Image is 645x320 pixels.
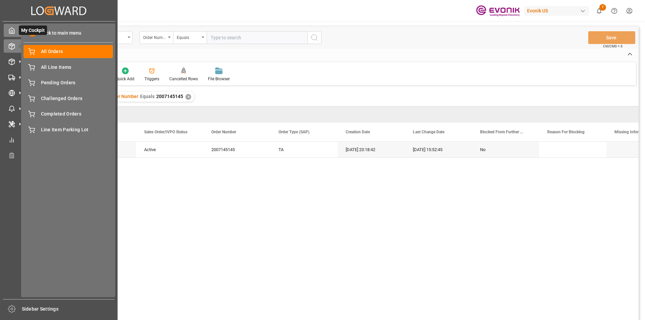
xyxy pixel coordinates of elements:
[524,4,592,17] button: Evonik US
[41,48,113,55] span: All Orders
[156,94,183,99] span: 2007145145
[22,306,115,313] span: Sidebar Settings
[24,76,113,89] a: Pending Orders
[480,142,531,157] div: No
[607,3,622,18] button: Help Center
[338,142,405,157] div: [DATE] 23:18:42
[24,60,113,74] a: All Line Items
[4,24,114,37] a: My CockpitMy Cockpit
[4,149,114,162] a: Transport Planner
[41,95,113,102] span: Challenged Orders
[177,33,200,41] div: Equals
[144,142,195,157] div: Active
[346,130,370,134] span: Creation Date
[547,130,585,134] span: Reason For Blocking
[524,6,589,16] div: Evonik US
[24,92,113,105] a: Challenged Orders
[476,5,520,17] img: Evonik-brand-mark-Deep-Purple-RGB.jpeg_1700498283.jpeg
[405,142,472,157] div: [DATE] 15:52:45
[24,123,113,136] a: Line Item Parking Lot
[173,31,207,44] button: open menu
[599,4,606,11] span: 7
[36,30,81,37] span: Back to main menu
[4,133,114,146] a: My Reports
[413,130,444,134] span: Last Change Date
[203,142,270,157] div: 2007145145
[603,44,622,49] span: Ctrl/CMD + S
[41,126,113,133] span: Line Item Parking Lot
[41,64,113,71] span: All Line Items
[24,45,113,58] a: All Orders
[144,76,159,82] div: Triggers
[19,26,47,35] span: My Cockpit
[208,76,230,82] div: File Browser
[207,31,307,44] input: Type to search
[143,33,166,41] div: Order Number
[41,110,113,118] span: Completed Orders
[116,76,134,82] div: Quick Add
[140,94,155,99] span: Equals
[307,31,321,44] button: search button
[211,130,236,134] span: Order Number
[588,31,635,44] button: Save
[270,142,338,157] div: TA
[24,107,113,121] a: Completed Orders
[592,3,607,18] button: show 7 new notifications
[185,94,191,100] div: ✕
[41,79,113,86] span: Pending Orders
[278,130,309,134] span: Order Type (SAP)
[139,31,173,44] button: open menu
[480,130,525,134] span: Blocked From Further Processing
[144,130,187,134] span: Sales Order/IVPO Status
[169,76,198,82] div: Cancelled Rows
[108,94,138,99] span: Order Number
